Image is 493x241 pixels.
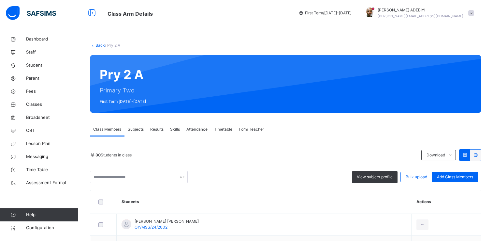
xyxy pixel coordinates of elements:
[26,127,78,134] span: CBT
[26,88,78,95] span: Fees
[26,49,78,56] span: Staff
[26,140,78,147] span: Lesson Plan
[26,212,78,218] span: Help
[170,126,180,132] span: Skills
[427,152,445,158] span: Download
[95,43,105,48] a: Back
[128,126,144,132] span: Subjects
[150,126,164,132] span: Results
[214,126,232,132] span: Timetable
[26,167,78,173] span: Time Table
[95,153,101,157] b: 30
[26,62,78,69] span: Student
[95,152,132,158] span: Students in class
[412,190,481,214] th: Actions
[26,180,78,186] span: Assessment Format
[105,43,120,48] span: / Pry 2 A
[93,126,121,132] span: Class Members
[135,218,199,224] span: [PERSON_NAME] [PERSON_NAME]
[298,10,352,16] span: session/term information
[26,153,78,160] span: Messaging
[26,114,78,121] span: Broadsheet
[26,225,78,231] span: Configuration
[26,75,78,82] span: Parent
[6,6,56,20] img: safsims
[358,7,477,19] div: ALEXANDERADEBIYI
[357,174,393,180] span: View subject profile
[437,174,473,180] span: Add Class Members
[239,126,264,132] span: Form Teacher
[26,101,78,108] span: Classes
[117,190,412,214] th: Students
[378,7,463,13] span: [PERSON_NAME] ADEBIYI
[135,225,167,230] span: OY/MSS/24/2002
[108,10,153,17] span: Class Arm Details
[406,174,427,180] span: Bulk upload
[186,126,208,132] span: Attendance
[26,36,78,42] span: Dashboard
[378,14,463,18] span: [PERSON_NAME][EMAIL_ADDRESS][DOMAIN_NAME]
